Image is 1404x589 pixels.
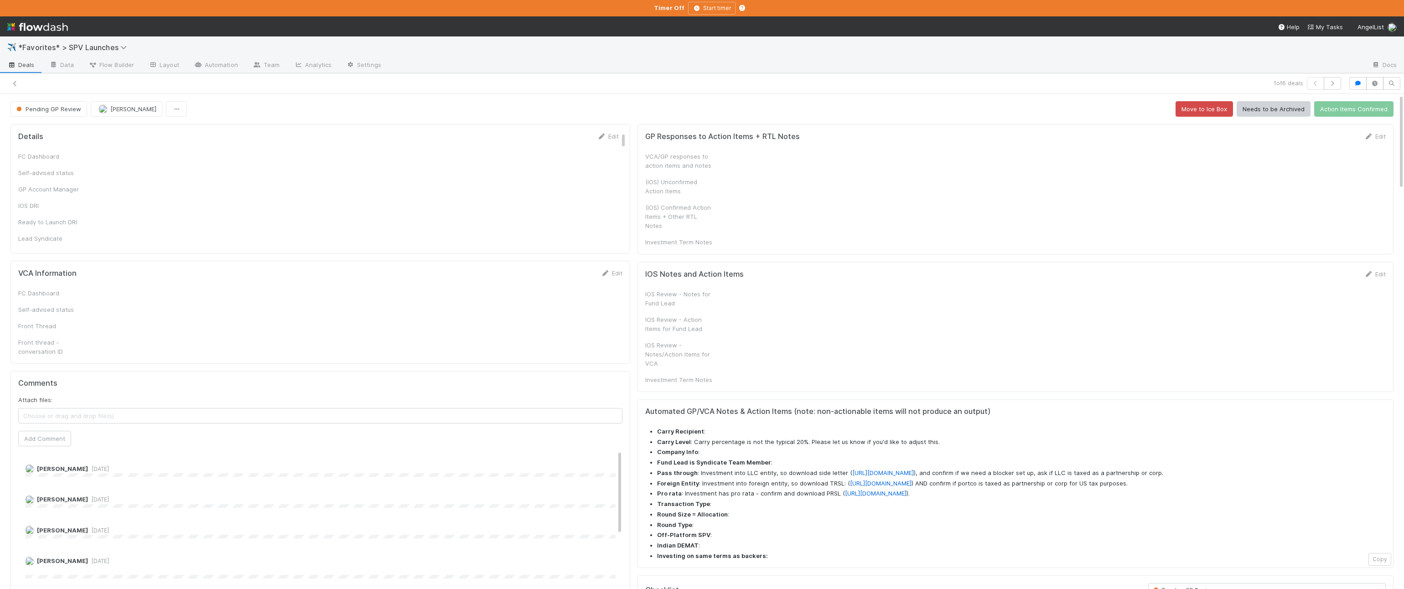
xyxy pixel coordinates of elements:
[852,469,914,476] a: [URL][DOMAIN_NAME]
[18,132,43,141] h5: Details
[88,496,109,503] span: [DATE]
[18,395,52,404] label: Attach files:
[18,152,87,161] div: FC Dashboard
[657,521,1386,530] li: :
[25,557,34,566] img: avatar_b18de8e2-1483-4e81-aa60-0a3d21592880.png
[657,531,1386,540] li: :
[18,217,87,227] div: Ready to Launch DRI
[645,152,714,170] div: VCA/GP responses to action items and notes
[88,465,109,472] span: [DATE]
[657,448,1386,457] li: :
[7,19,68,35] img: logo-inverted-e16ddd16eac7371096b0.svg
[645,238,714,247] div: Investment Term Notes
[110,105,156,113] span: [PERSON_NAME]
[1364,58,1404,73] a: Docs
[1364,270,1386,278] a: Edit
[657,510,1386,519] li: :
[657,490,682,497] strong: Pro rata
[88,558,109,564] span: [DATE]
[18,201,87,210] div: IOS DRI
[645,132,800,141] h5: GP Responses to Action Items + RTL Notes
[645,289,714,308] div: IOS Review - Notes for Fund Lead
[37,527,88,534] span: [PERSON_NAME]
[1388,23,1397,32] img: avatar_b18de8e2-1483-4e81-aa60-0a3d21592880.png
[597,133,619,140] a: Edit
[657,427,1386,436] li: :
[645,177,714,196] div: (IOS) Unconfirmed Action Items
[657,458,1386,467] li: :
[657,531,710,538] strong: Off-Platform SPV
[1307,22,1343,31] a: My Tasks
[98,104,108,114] img: avatar_eed832e9-978b-43e4-b51e-96e46fa5184b.png
[18,321,87,331] div: Front Thread
[18,185,87,194] div: GP Account Manager
[657,541,1386,550] li: :
[645,341,714,368] div: IOS Review - Notes/Action Items for VCA
[1278,22,1300,31] div: Help
[187,58,245,73] a: Automation
[645,375,714,384] div: Investment Term Notes
[645,203,714,230] div: (IOS) Confirmed Action Items + Other RTL Notes
[601,269,622,277] a: Edit
[18,269,77,278] h5: VCA Information
[657,459,771,466] strong: Fund Lead is Syndicate Team Member
[37,557,88,564] span: [PERSON_NAME]
[18,289,87,298] div: FC Dashboard
[88,60,134,69] span: Flow Builder
[81,58,141,73] a: Flow Builder
[657,438,1386,447] li: : Carry percentage is not the typical 20%. Please let us know if you'd like to adjust this.
[19,408,622,423] span: Choose or drag and drop file(s)
[1314,101,1394,117] button: Action Items Confirmed
[657,479,1386,488] li: : Investment into foreign entity, so download TRSL: ( ) AND confirm if portco is taxed as partner...
[18,168,87,177] div: Self-advised status
[25,464,34,473] img: avatar_eed832e9-978b-43e4-b51e-96e46fa5184b.png
[1237,101,1311,117] button: Needs to be Archived
[657,511,728,518] strong: Round Size = Allocation
[287,58,339,73] a: Analytics
[88,527,109,534] span: [DATE]
[657,428,704,435] strong: Carry Recipient
[1274,78,1303,88] span: 1 of 6 deals
[37,465,88,472] span: [PERSON_NAME]
[657,500,710,507] strong: Transaction Type
[645,407,1386,416] h5: Automated GP/VCA Notes & Action Items (note: non-actionable items will not produce an output)
[91,101,162,117] button: [PERSON_NAME]
[15,105,81,113] span: Pending GP Review
[18,379,622,388] h5: Comments
[845,490,907,497] a: [URL][DOMAIN_NAME]
[141,58,187,73] a: Layout
[1357,23,1384,31] span: AngelList
[25,495,34,504] img: avatar_eed832e9-978b-43e4-b51e-96e46fa5184b.png
[7,60,35,69] span: Deals
[7,43,16,51] span: ✈️
[18,305,87,314] div: Self-advised status
[657,448,698,455] strong: Company Info
[1364,133,1386,140] a: Edit
[688,2,736,15] button: Start timer
[645,315,714,333] div: IOS Review - Action Items for Fund Lead
[18,43,131,52] span: *Favorites* > SPV Launches
[657,489,1386,498] li: : Investment has pro rata - confirm and download PRSL ( ).
[657,438,691,445] strong: Carry Level
[42,58,81,73] a: Data
[657,480,699,487] strong: Foreign Entity
[657,552,768,559] strong: Investing on same terms as backers:
[18,431,71,446] button: Add Comment
[1368,553,1391,566] button: Copy
[18,234,87,243] div: Lead Syndicate
[339,58,389,73] a: Settings
[245,58,287,73] a: Team
[657,469,1386,478] li: : Investment into LLC entity, so download side letter ( ), and confirm if we need a blocker set u...
[37,496,88,503] span: [PERSON_NAME]
[657,521,692,528] strong: Round Type
[1307,23,1343,31] span: My Tasks
[850,480,912,487] a: [URL][DOMAIN_NAME]
[18,338,87,356] div: Front thread - conversation ID
[657,469,698,476] strong: Pass through
[654,4,684,11] strong: Timer Off
[25,526,34,535] img: avatar_eed832e9-978b-43e4-b51e-96e46fa5184b.png
[657,500,1386,509] li: :
[645,270,744,279] h5: IOS Notes and Action Items
[1176,101,1233,117] button: Move to Ice Box
[657,542,699,549] strong: Indian DEMAT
